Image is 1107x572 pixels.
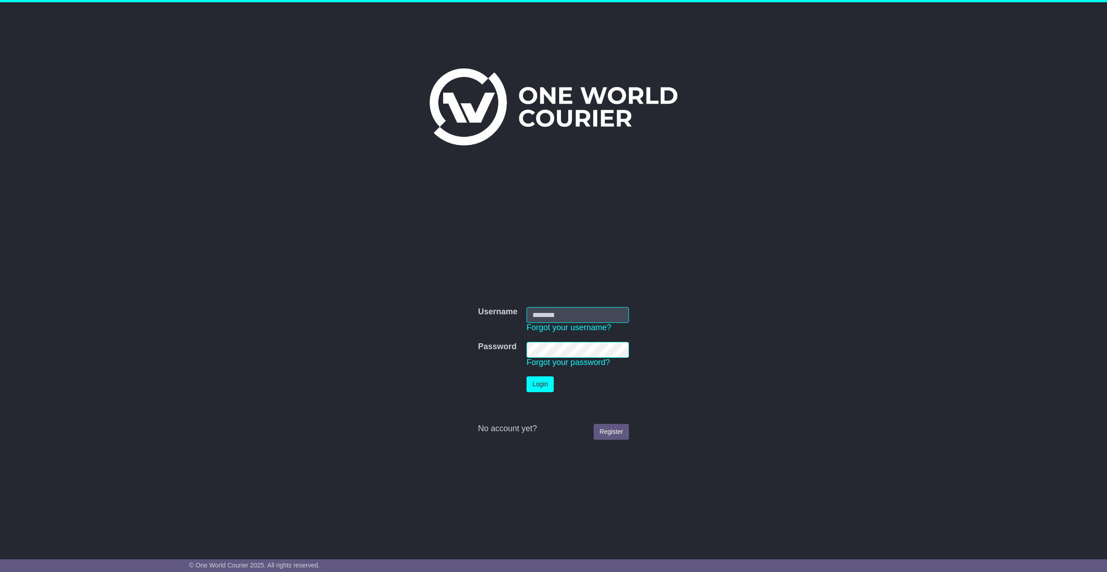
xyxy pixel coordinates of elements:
[527,358,610,367] a: Forgot your password?
[430,68,677,145] img: One World
[189,562,320,569] span: © One World Courier 2025. All rights reserved.
[478,342,517,352] label: Password
[478,424,629,434] div: No account yet?
[527,323,611,332] a: Forgot your username?
[594,424,629,440] a: Register
[478,307,517,317] label: Username
[527,376,554,392] button: Login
